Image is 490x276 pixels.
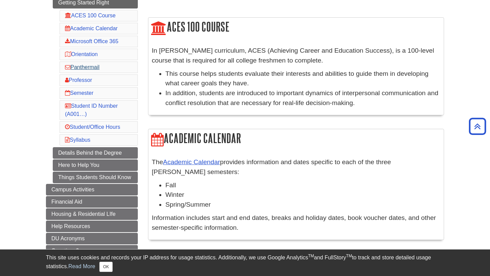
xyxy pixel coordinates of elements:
a: Academic Calendar [65,25,118,31]
h2: ACES 100 Course [148,18,444,37]
a: Help Resources [46,221,138,232]
a: Details Behind the Degree [53,147,138,159]
a: Syllabus [65,137,90,143]
span: Campus Activities [51,187,94,192]
a: Semester [65,90,93,96]
p: The provides information and dates specific to each of the three [PERSON_NAME] semesters: [152,157,440,177]
a: Back to Top [467,122,488,131]
a: Academic Calendar [163,158,220,166]
li: This course helps students evaluate their interests and abilities to guide them in developing wha... [165,69,440,89]
a: Read More [68,263,95,269]
a: Things Students Should Know [53,172,138,183]
sup: TM [308,254,314,258]
li: In addition, students are introduced to important dynamics of interpersonal communication and con... [165,88,440,108]
a: Campus Activities [46,184,138,195]
a: Microsoft Office 365 [65,38,118,44]
a: ACES 100 Course [65,13,116,18]
a: Financial Aid [46,196,138,208]
a: Here to Help You [53,159,138,171]
li: Spring/Summer [165,200,440,210]
a: Professor [65,77,92,83]
div: This site uses cookies and records your IP address for usage statistics. Additionally, we use Goo... [46,254,444,272]
a: Student ID Number (A001…) [65,103,118,117]
a: Student/Office Hours [65,124,120,130]
span: Financial Aid [51,199,82,205]
sup: TM [346,254,352,258]
a: Questions? [46,245,138,257]
a: Housing & Residential LIfe [46,208,138,220]
button: Close [99,262,113,272]
li: Fall [165,180,440,190]
li: Winter [165,190,440,200]
span: Help Resources [51,223,90,229]
h2: Academic Calendar [148,129,444,149]
a: Orientation [65,51,98,57]
p: Information includes start and end dates, breaks and holiday dates, book voucher dates, and other... [152,213,440,233]
span: DU Acronyms [51,236,85,241]
p: In [PERSON_NAME] curriculum, ACES (Achieving Career and Education Success), is a 100-level course... [152,46,440,66]
a: DU Acronyms [46,233,138,244]
span: Questions? [51,248,79,254]
span: Housing & Residential LIfe [51,211,116,217]
a: Panthermail [65,64,99,70]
